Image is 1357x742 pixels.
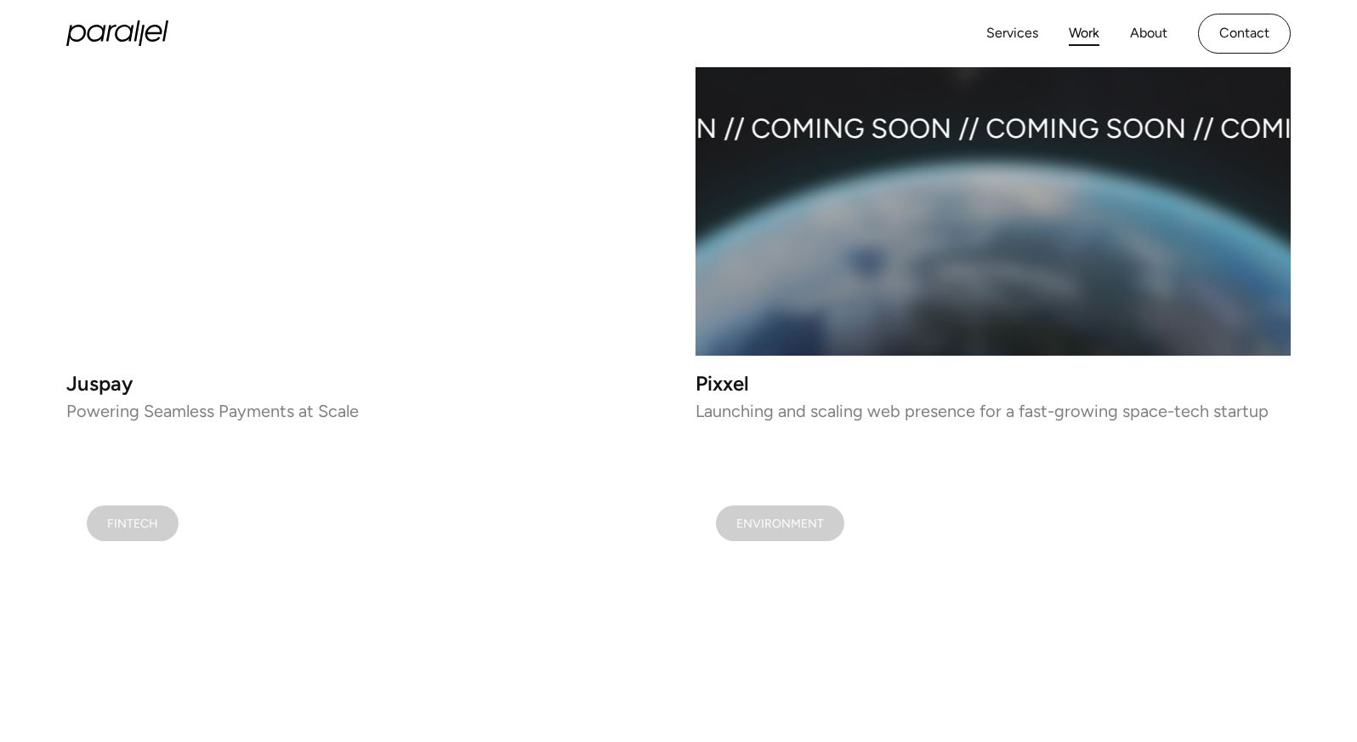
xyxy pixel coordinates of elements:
a: Contact [1198,14,1291,54]
a: Services [986,21,1038,46]
p: Powering Seamless Payments at Scale [66,405,661,417]
a: About [1130,21,1167,46]
a: home [66,20,168,46]
div: FINTECH [107,519,158,528]
a: Work [1069,21,1099,46]
h3: Juspay [66,376,661,391]
div: ENVIRONMENT [736,519,824,528]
